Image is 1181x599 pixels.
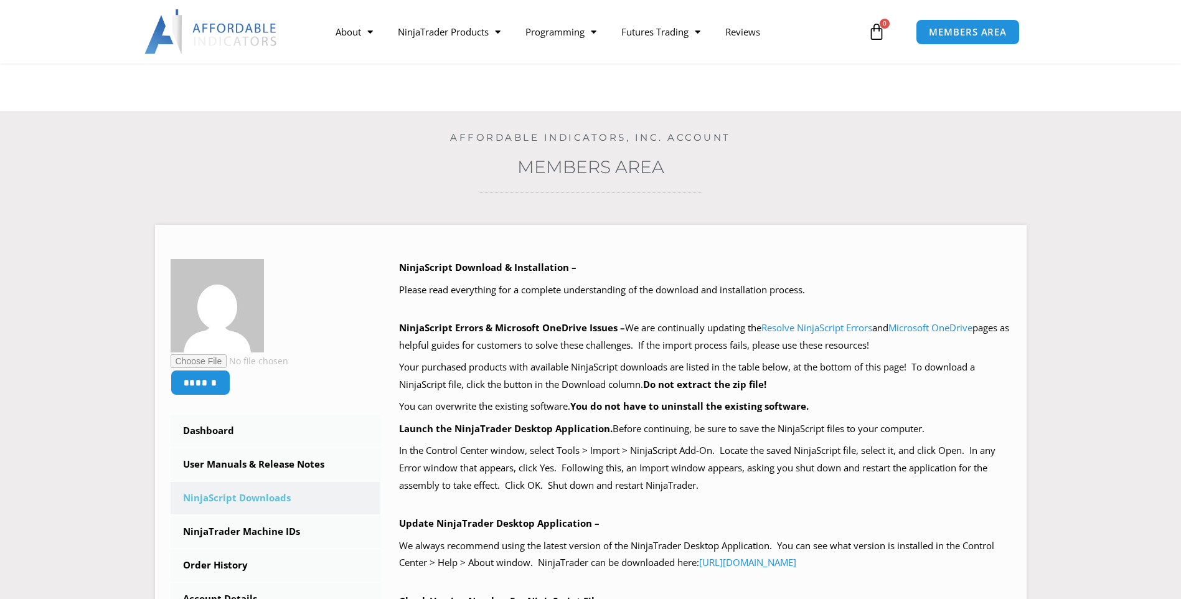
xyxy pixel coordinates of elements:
[171,549,381,582] a: Order History
[399,517,600,529] b: Update NinjaTrader Desktop Application –
[171,516,381,548] a: NinjaTrader Machine IDs
[929,27,1007,37] span: MEMBERS AREA
[570,400,809,412] b: You do not have to uninstall the existing software.
[849,14,904,50] a: 0
[399,261,576,273] b: NinjaScript Download & Installation –
[399,321,625,334] b: NinjaScript Errors & Microsoft OneDrive Issues –
[399,442,1011,494] p: In the Control Center window, select Tools > Import > NinjaScript Add-On. Locate the saved NinjaS...
[880,19,890,29] span: 0
[171,482,381,514] a: NinjaScript Downloads
[699,556,796,568] a: [URL][DOMAIN_NAME]
[323,17,865,46] nav: Menu
[450,131,731,143] a: Affordable Indicators, Inc. Account
[399,281,1011,299] p: Please read everything for a complete understanding of the download and installation process.
[761,321,872,334] a: Resolve NinjaScript Errors
[171,415,381,447] a: Dashboard
[888,321,972,334] a: Microsoft OneDrive
[399,537,1011,572] p: We always recommend using the latest version of the NinjaTrader Desktop Application. You can see ...
[609,17,713,46] a: Futures Trading
[399,420,1011,438] p: Before continuing, be sure to save the NinjaScript files to your computer.
[171,448,381,481] a: User Manuals & Release Notes
[643,378,766,390] b: Do not extract the zip file!
[385,17,513,46] a: NinjaTrader Products
[144,9,278,54] img: LogoAI | Affordable Indicators – NinjaTrader
[517,156,664,177] a: Members Area
[171,259,264,352] img: fe058a18ea1d84c1fd0f8b9ccfd674aa5e794503fd72a400bd66ea4e9910b7d3
[323,17,385,46] a: About
[513,17,609,46] a: Programming
[399,359,1011,394] p: Your purchased products with available NinjaScript downloads are listed in the table below, at th...
[399,319,1011,354] p: We are continually updating the and pages as helpful guides for customers to solve these challeng...
[399,398,1011,415] p: You can overwrite the existing software.
[916,19,1020,45] a: MEMBERS AREA
[399,422,613,435] b: Launch the NinjaTrader Desktop Application.
[713,17,773,46] a: Reviews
